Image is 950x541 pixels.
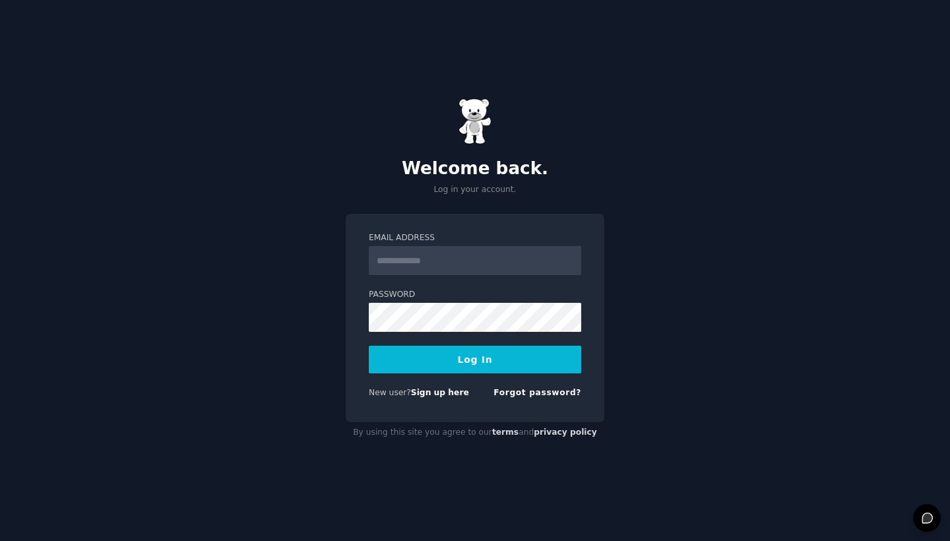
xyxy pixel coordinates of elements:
img: Gummy Bear [459,98,491,144]
span: New user? [369,388,411,397]
a: privacy policy [534,428,597,437]
a: Sign up here [411,388,469,397]
label: Password [369,289,581,301]
h2: Welcome back. [346,158,604,179]
label: Email Address [369,232,581,244]
a: terms [492,428,519,437]
p: Log in your account. [346,184,604,196]
div: By using this site you agree to our and [346,422,604,443]
a: Forgot password? [493,388,581,397]
button: Log In [369,346,581,373]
